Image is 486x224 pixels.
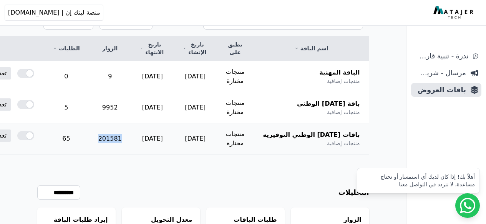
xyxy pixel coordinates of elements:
[217,36,254,61] th: تطبق على
[327,77,360,85] span: منتجات إضافية
[263,45,360,52] a: اسم الباقة
[297,99,360,108] span: باقة [DATE] الوطني
[174,92,217,123] td: [DATE]
[319,68,360,77] span: الباقة المهنية
[327,108,360,116] span: منتجات إضافية
[414,51,468,61] span: ندرة - تنبية قارب علي النفاذ
[338,187,369,198] h3: التحليلات
[8,8,100,17] span: منصة لينك إن | [DOMAIN_NAME]
[89,92,131,123] td: 9952
[131,92,174,123] td: [DATE]
[174,61,217,92] td: [DATE]
[89,61,131,92] td: 9
[327,139,360,147] span: منتجات إضافية
[263,130,360,139] span: باقات [DATE] الوطني التوفيرية
[43,123,89,154] td: 65
[217,61,254,92] td: منتجات مختارة
[174,123,217,154] td: [DATE]
[53,45,80,52] a: الطلبات
[5,5,103,21] button: منصة لينك إن | [DOMAIN_NAME]
[43,92,89,123] td: 5
[131,61,174,92] td: [DATE]
[414,68,466,78] span: مرسال - شريط دعاية
[414,85,466,95] span: باقات العروض
[89,123,131,154] td: 201581
[183,41,207,56] a: تاريخ الإنشاء
[131,123,174,154] td: [DATE]
[217,92,254,123] td: منتجات مختارة
[217,123,254,154] td: منتجات مختارة
[43,61,89,92] td: 0
[433,6,475,20] img: MatajerTech Logo
[140,41,165,56] a: تاريخ الانتهاء
[89,36,131,61] th: الزوار
[362,173,475,188] div: أهلاً بك! إذا كان لديك أي استفسار أو تحتاج مساعدة، لا تتردد في التواصل معنا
